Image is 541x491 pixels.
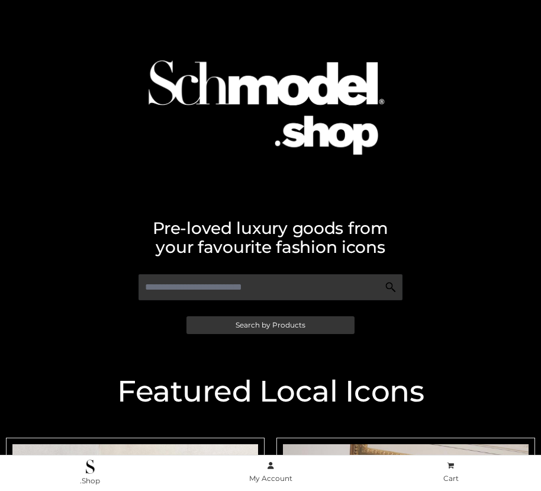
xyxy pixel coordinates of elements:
[249,474,292,483] span: My Account
[6,219,535,256] h2: Pre-loved luxury goods from your favourite fashion icons
[80,476,100,485] span: .Shop
[186,316,355,334] a: Search by Products
[360,459,541,486] a: Cart
[385,281,397,293] img: Search Icon
[236,322,305,329] span: Search by Products
[443,474,459,483] span: Cart
[86,460,95,474] img: .Shop
[181,459,361,486] a: My Account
